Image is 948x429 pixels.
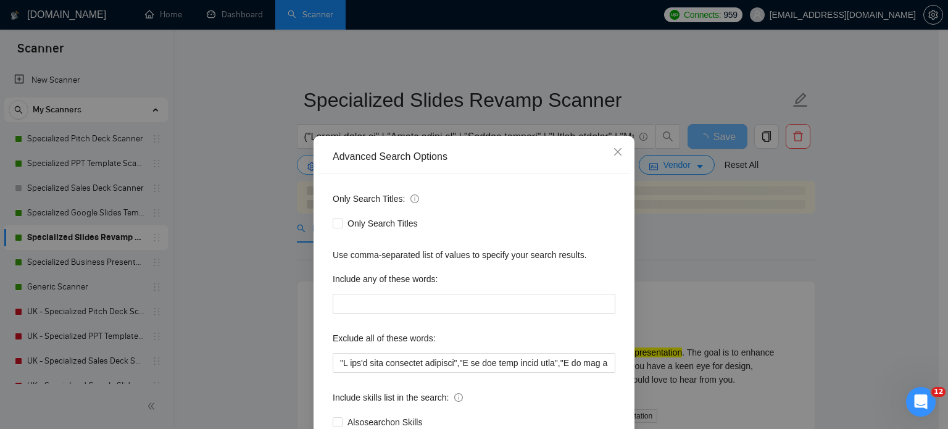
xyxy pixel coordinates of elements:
span: info-circle [410,194,419,203]
span: 12 [931,387,946,397]
span: Only Search Titles: [333,192,419,206]
iframe: Intercom live chat [906,387,936,417]
label: Exclude all of these words: [333,328,436,348]
button: Close [601,136,634,169]
label: Include any of these words: [333,269,438,289]
div: Advanced Search Options [333,150,615,164]
span: info-circle [454,393,463,402]
span: Include skills list in the search: [333,391,463,404]
span: close [613,147,623,157]
span: Also search on Skills [343,415,427,429]
span: Only Search Titles [343,217,423,230]
div: Use comma-separated list of values to specify your search results. [333,248,615,262]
